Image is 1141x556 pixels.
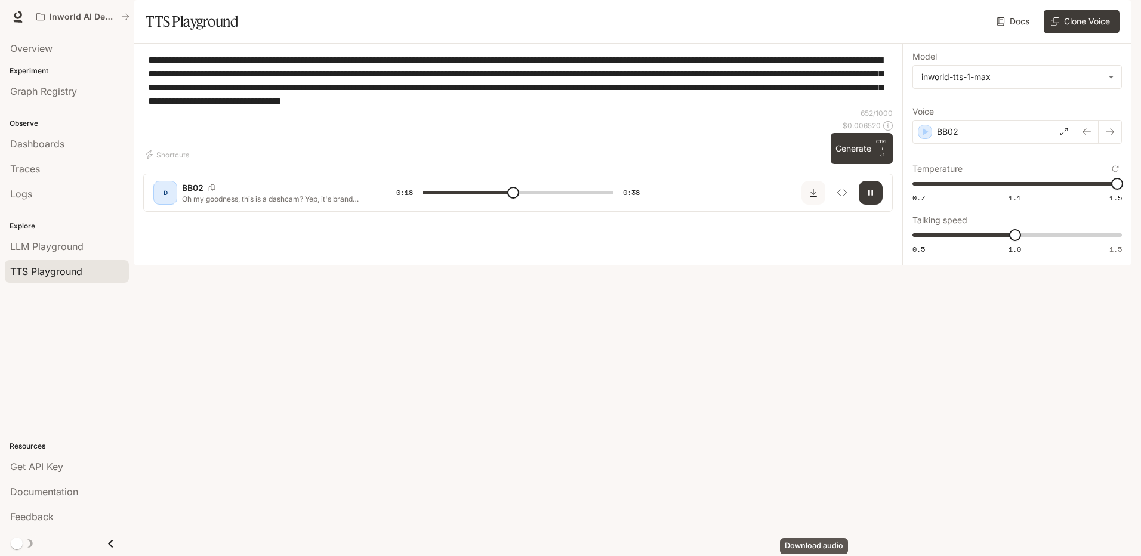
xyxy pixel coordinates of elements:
span: 0:38 [623,187,640,199]
p: Talking speed [912,216,967,224]
button: Download audio [801,181,825,205]
button: Clone Voice [1044,10,1120,33]
p: Inworld AI Demos [50,12,116,22]
button: Shortcuts [143,145,194,164]
div: Download audio [780,538,848,554]
a: Docs [994,10,1034,33]
p: Model [912,52,937,61]
p: Temperature [912,165,963,173]
button: Copy Voice ID [203,184,220,191]
p: CTRL + [876,138,888,152]
p: Oh my goodness, this is a dashcam? Yep, it's brand new! It lasts about three weeks on a single ch... [182,194,368,204]
div: D [156,183,175,202]
span: 0:18 [396,187,413,199]
button: All workspaces [31,5,135,29]
div: inworld-tts-1-max [921,71,1102,83]
button: Reset to default [1109,162,1122,175]
span: 1.5 [1109,193,1122,203]
p: Voice [912,107,934,116]
span: 1.5 [1109,244,1122,254]
h1: TTS Playground [146,10,238,33]
p: $ 0.006520 [843,121,881,131]
span: 1.1 [1009,193,1021,203]
span: 1.0 [1009,244,1021,254]
p: BB02 [182,182,203,194]
p: ⏎ [876,138,888,159]
button: GenerateCTRL +⏎ [831,133,893,164]
p: 652 / 1000 [861,108,893,118]
div: inworld-tts-1-max [913,66,1121,88]
p: BB02 [937,126,958,138]
span: 0.5 [912,244,925,254]
span: 0.7 [912,193,925,203]
button: Inspect [830,181,854,205]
